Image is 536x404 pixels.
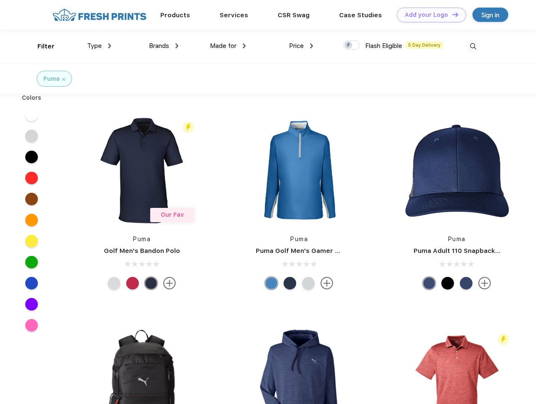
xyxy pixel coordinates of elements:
[460,277,472,290] div: Peacoat with Qut Shd
[498,334,509,345] img: flash_active_toggle.svg
[243,43,246,48] img: dropdown.png
[365,42,402,50] span: Flash Eligible
[466,40,480,53] img: desktop_search.svg
[278,11,310,19] a: CSR Swag
[478,277,491,290] img: more.svg
[160,11,190,19] a: Products
[256,247,389,255] a: Puma Golf Men's Gamer Golf Quarter-Zip
[37,42,55,51] div: Filter
[220,11,248,19] a: Services
[133,236,151,242] a: Puma
[62,78,65,81] img: filter_cancel.svg
[86,114,198,226] img: func=resize&h=266
[401,114,513,226] img: func=resize&h=266
[302,277,315,290] div: High Rise
[161,211,184,218] span: Our Fav
[448,236,466,242] a: Puma
[405,11,448,19] div: Add your Logo
[472,8,508,22] a: Sign in
[87,42,102,50] span: Type
[183,122,194,133] img: flash_active_toggle.svg
[16,93,48,102] div: Colors
[423,277,435,290] div: Peacoat Qut Shd
[290,236,308,242] a: Puma
[289,42,304,50] span: Price
[145,277,157,290] div: Navy Blazer
[284,277,296,290] div: Navy Blazer
[441,277,454,290] div: Pma Blk Pma Blk
[126,277,139,290] div: Ski Patrol
[406,41,443,49] span: 5 Day Delivery
[175,43,178,48] img: dropdown.png
[104,247,180,255] a: Golf Men's Bandon Polo
[452,12,458,17] img: DT
[149,42,169,50] span: Brands
[310,43,313,48] img: dropdown.png
[163,277,176,290] img: more.svg
[43,74,60,83] div: Puma
[481,10,499,20] div: Sign in
[108,277,120,290] div: High Rise
[243,114,355,226] img: func=resize&h=266
[108,43,111,48] img: dropdown.png
[210,42,236,50] span: Made for
[321,277,333,290] img: more.svg
[265,277,278,290] div: Bright Cobalt
[50,8,149,22] img: fo%20logo%202.webp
